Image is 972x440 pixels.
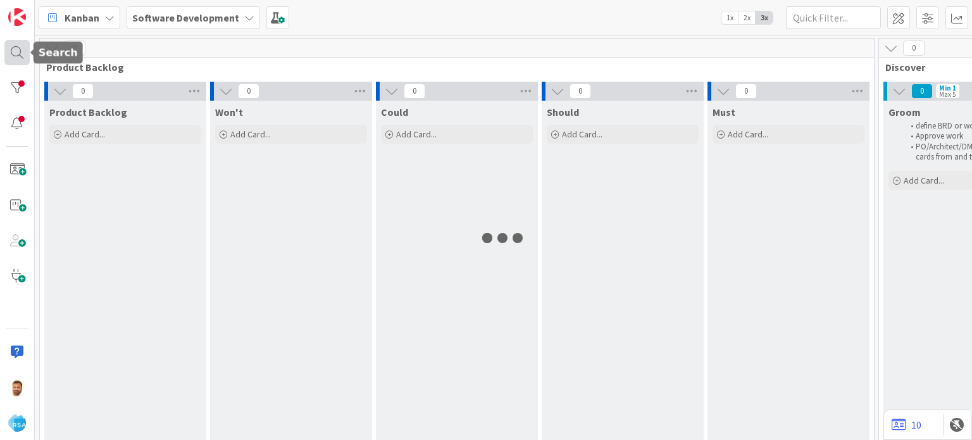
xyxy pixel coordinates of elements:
img: avatar [8,414,26,432]
span: Product Backlog [46,61,858,73]
input: Quick Filter... [786,6,881,29]
span: Product Backlog [49,106,127,118]
span: 0 [911,84,933,99]
span: Kanban [65,10,99,25]
span: Could [381,106,408,118]
span: Add Card... [65,129,105,140]
span: Add Card... [396,129,437,140]
h5: Search [39,47,78,59]
span: Add Card... [728,129,768,140]
span: 3x [756,11,773,24]
span: Won't [215,106,243,118]
b: Software Development [132,11,239,24]
span: Groom [888,106,921,118]
span: 1x [721,11,738,24]
div: Max 5 [939,91,956,97]
span: 0 [570,84,591,99]
span: 0 [903,41,925,56]
span: Must [713,106,735,118]
span: Add Card... [562,129,602,140]
span: Should [547,106,579,118]
span: 0 [72,84,94,99]
span: 0 [735,84,757,99]
span: 2x [738,11,756,24]
span: 0 [64,41,85,56]
div: Min 1 [939,85,956,91]
img: AS [8,379,26,396]
span: 0 [238,84,259,99]
img: Visit kanbanzone.com [8,8,26,26]
span: Add Card... [230,129,271,140]
a: 10 [892,417,921,432]
span: Add Card... [904,175,944,186]
span: 0 [404,84,425,99]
